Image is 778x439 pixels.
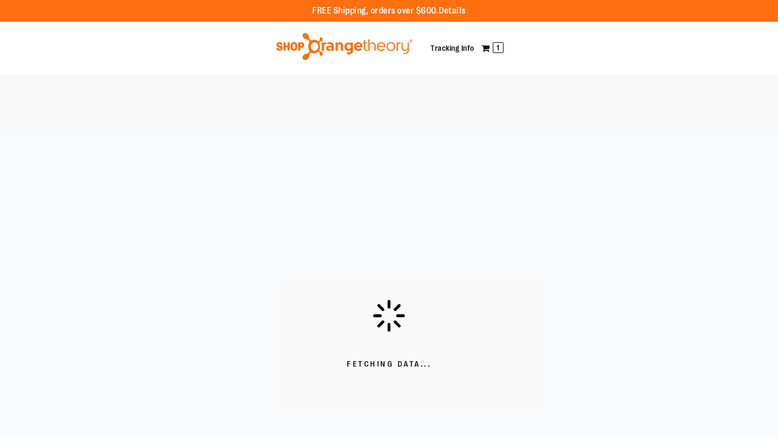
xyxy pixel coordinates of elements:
img: Shop Orangetheory [274,33,414,60]
span: 1 [493,42,504,53]
a: Tracking Info [431,44,474,52]
a: Details [439,6,466,16]
span: Fetching Data... [347,359,431,370]
p: FREE Shipping, orders over $600. [312,5,466,17]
